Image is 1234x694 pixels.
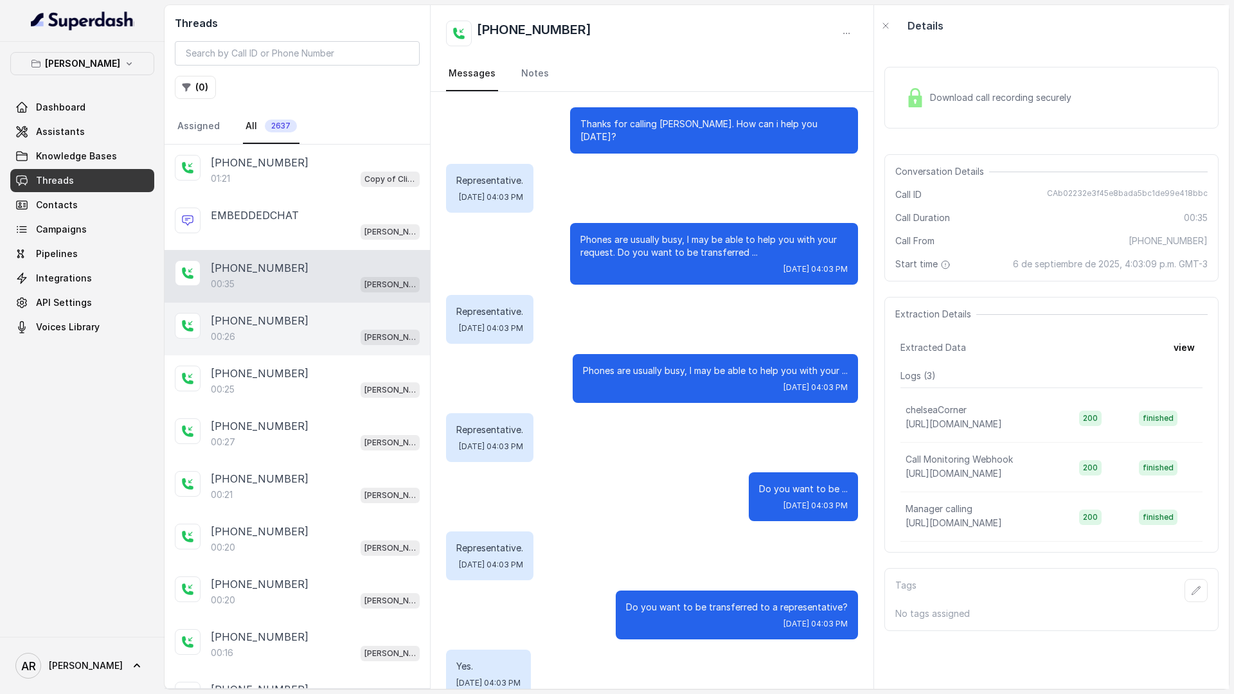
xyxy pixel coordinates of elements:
p: Representative. [456,542,523,555]
span: [DATE] 04:03 PM [783,264,848,274]
a: Dashboard [10,96,154,119]
span: Extracted Data [900,341,966,354]
p: Representative. [456,423,523,436]
span: 6 de septiembre de 2025, 4:03:09 p.m. GMT-3 [1013,258,1208,271]
span: 200 [1079,411,1102,426]
p: 00:35 [211,278,235,290]
img: light.svg [31,10,134,31]
p: [PERSON_NAME] [364,331,416,344]
span: Threads [36,174,74,187]
a: Notes [519,57,551,91]
span: finished [1139,411,1177,426]
p: Representative. [456,305,523,318]
p: Details [908,18,943,33]
p: Do you want to be transferred to a representative? [626,601,848,614]
p: [PERSON_NAME] [364,594,416,607]
button: (0) [175,76,216,99]
a: Assistants [10,120,154,143]
span: Voices Library [36,321,100,334]
a: Pipelines [10,242,154,265]
span: [DATE] 04:03 PM [459,192,523,202]
span: [DATE] 04:03 PM [783,501,848,511]
input: Search by Call ID or Phone Number [175,41,420,66]
p: [PHONE_NUMBER] [211,471,308,486]
p: Copy of Client Name / Testing [364,173,416,186]
p: [PERSON_NAME] [364,489,416,502]
p: 00:16 [211,646,233,659]
p: [PHONE_NUMBER] [211,576,308,592]
span: Contacts [36,199,78,211]
p: [PHONE_NUMBER] [211,524,308,539]
p: [PHONE_NUMBER] [211,366,308,381]
a: Contacts [10,193,154,217]
nav: Tabs [446,57,858,91]
p: [PHONE_NUMBER] [211,260,308,276]
p: Phones are usually busy, I may be able to help you with your request. Do you want to be transferr... [580,233,848,259]
p: 00:27 [211,436,235,449]
p: [PERSON_NAME] [364,278,416,291]
span: [DATE] 04:03 PM [459,441,523,452]
span: 200 [1079,510,1102,525]
span: Dashboard [36,101,85,114]
p: Tags [895,579,917,602]
span: Assistants [36,125,85,138]
a: Knowledge Bases [10,145,154,168]
a: Integrations [10,267,154,290]
span: [PERSON_NAME] [49,659,123,672]
p: 00:20 [211,594,235,607]
span: [DATE] 04:03 PM [783,382,848,393]
p: [PERSON_NAME] [45,56,120,71]
span: [URL][DOMAIN_NAME] [906,468,1002,479]
span: API Settings [36,296,92,309]
p: Manager calling [906,503,972,515]
span: [DATE] 04:03 PM [456,678,521,688]
p: Representative. [456,174,523,187]
span: finished [1139,460,1177,476]
span: [URL][DOMAIN_NAME] [906,517,1002,528]
a: API Settings [10,291,154,314]
span: Call Duration [895,211,950,224]
span: Download call recording securely [930,91,1077,104]
p: [PHONE_NUMBER] [211,629,308,645]
button: view [1166,336,1203,359]
span: Call ID [895,188,922,201]
p: chelseaCorner [906,404,967,416]
p: 00:25 [211,383,235,396]
span: 00:35 [1184,211,1208,224]
span: 200 [1079,460,1102,476]
p: [PERSON_NAME] [364,384,416,396]
span: CAb02232e3f45e8bada5bc1de99e418bbc [1047,188,1208,201]
p: Phones are usually busy, I may be able to help you with your ... [583,364,848,377]
a: Voices Library [10,316,154,339]
a: Messages [446,57,498,91]
span: [PHONE_NUMBER] [1129,235,1208,247]
span: Knowledge Bases [36,150,117,163]
span: 2637 [265,120,297,132]
p: No tags assigned [895,607,1208,620]
span: [DATE] 04:03 PM [783,619,848,629]
button: [PERSON_NAME] [10,52,154,75]
text: AR [21,659,36,673]
a: [PERSON_NAME] [10,648,154,684]
p: 00:20 [211,541,235,554]
p: [PHONE_NUMBER] [211,418,308,434]
p: Call Monitoring Webhook [906,453,1013,466]
span: Integrations [36,272,92,285]
p: [PERSON_NAME] [364,226,416,238]
h2: Threads [175,15,420,31]
a: Campaigns [10,218,154,241]
a: All2637 [243,109,300,144]
span: [DATE] 04:03 PM [459,560,523,570]
span: Extraction Details [895,308,976,321]
h2: [PHONE_NUMBER] [477,21,591,46]
p: 00:26 [211,330,235,343]
span: Call From [895,235,934,247]
span: Pipelines [36,247,78,260]
p: EMBEDDEDCHAT [211,208,299,223]
p: Logs ( 3 ) [900,369,1203,382]
span: [URL][DOMAIN_NAME] [906,418,1002,429]
p: [PERSON_NAME] [364,542,416,555]
a: Assigned [175,109,222,144]
nav: Tabs [175,109,420,144]
p: Yes. [456,660,521,673]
